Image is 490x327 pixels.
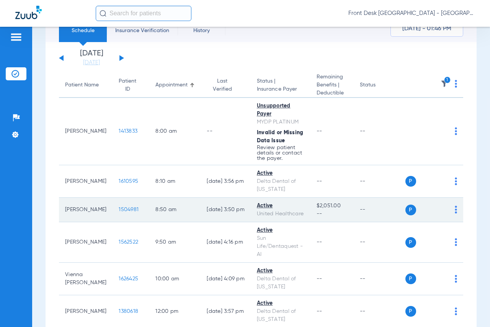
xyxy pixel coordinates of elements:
[10,33,22,42] img: hamburger-icon
[15,6,42,19] img: Zuub Logo
[257,210,304,218] div: United Healthcare
[257,118,304,126] div: MYDP PLATINUM
[402,25,451,33] span: [DATE] - 01:46 PM
[149,222,201,263] td: 9:50 AM
[155,81,188,89] div: Appointment
[444,76,451,83] i: 1
[100,10,106,17] img: Search Icon
[149,98,201,165] td: 8:00 AM
[354,263,405,295] td: --
[405,237,416,248] span: P
[405,176,416,187] span: P
[183,27,220,34] span: History
[201,165,251,198] td: [DATE] 3:56 PM
[149,165,201,198] td: 8:10 AM
[257,275,304,291] div: Delta Dental of [US_STATE]
[257,267,304,275] div: Active
[201,198,251,222] td: [DATE] 3:50 PM
[69,59,114,67] a: [DATE]
[405,205,416,215] span: P
[119,77,136,93] div: Patient ID
[155,81,194,89] div: Appointment
[257,130,304,143] span: Invalid or Missing Data Issue
[257,299,304,307] div: Active
[201,222,251,263] td: [DATE] 4:16 PM
[354,73,405,98] th: Status
[317,309,322,314] span: --
[455,80,457,88] img: group-dot-blue.svg
[317,89,348,97] span: Deductible
[455,275,457,283] img: group-dot-blue.svg
[65,81,99,89] div: Patient Name
[119,276,138,281] span: 1626425
[65,27,101,34] span: Schedule
[207,77,245,93] div: Last Verified
[201,98,251,165] td: --
[441,80,448,88] img: filter.svg
[455,177,457,185] img: group-dot-blue.svg
[257,85,304,93] span: Insurance Payer
[455,206,457,213] img: group-dot-blue.svg
[257,145,304,161] p: Review patient details or contact the payer.
[149,263,201,295] td: 10:00 AM
[317,210,348,218] span: --
[149,198,201,222] td: 8:50 AM
[201,263,251,295] td: [DATE] 4:09 PM
[119,239,138,245] span: 1562522
[310,73,354,98] th: Remaining Benefits |
[251,73,310,98] th: Status |
[59,98,113,165] td: [PERSON_NAME]
[257,169,304,177] div: Active
[257,234,304,259] div: Sun Life/Dentaquest - AI
[119,77,143,93] div: Patient ID
[207,77,238,93] div: Last Verified
[354,198,405,222] td: --
[317,179,322,184] span: --
[405,273,416,284] span: P
[354,222,405,263] td: --
[317,202,348,210] span: $2,051.00
[119,179,138,184] span: 1610595
[257,177,304,194] div: Delta Dental of [US_STATE]
[317,129,322,134] span: --
[455,238,457,246] img: group-dot-blue.svg
[452,290,490,327] iframe: Chat Widget
[119,207,139,212] span: 1504981
[59,222,113,263] td: [PERSON_NAME]
[119,309,138,314] span: 1380618
[348,10,475,17] span: Front Desk [GEOGRAPHIC_DATA] - [GEOGRAPHIC_DATA] | My Community Dental Centers
[455,127,457,135] img: group-dot-blue.svg
[113,27,172,34] span: Insurance Verification
[405,306,416,317] span: P
[59,165,113,198] td: [PERSON_NAME]
[317,276,322,281] span: --
[257,202,304,210] div: Active
[69,50,114,67] li: [DATE]
[257,307,304,324] div: Delta Dental of [US_STATE]
[354,165,405,198] td: --
[59,198,113,222] td: [PERSON_NAME]
[317,239,322,245] span: --
[96,6,191,21] input: Search for patients
[257,226,304,234] div: Active
[65,81,106,89] div: Patient Name
[119,129,137,134] span: 1413833
[354,98,405,165] td: --
[257,102,304,118] div: Unsupported Payer
[59,263,113,295] td: Vienna [PERSON_NAME]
